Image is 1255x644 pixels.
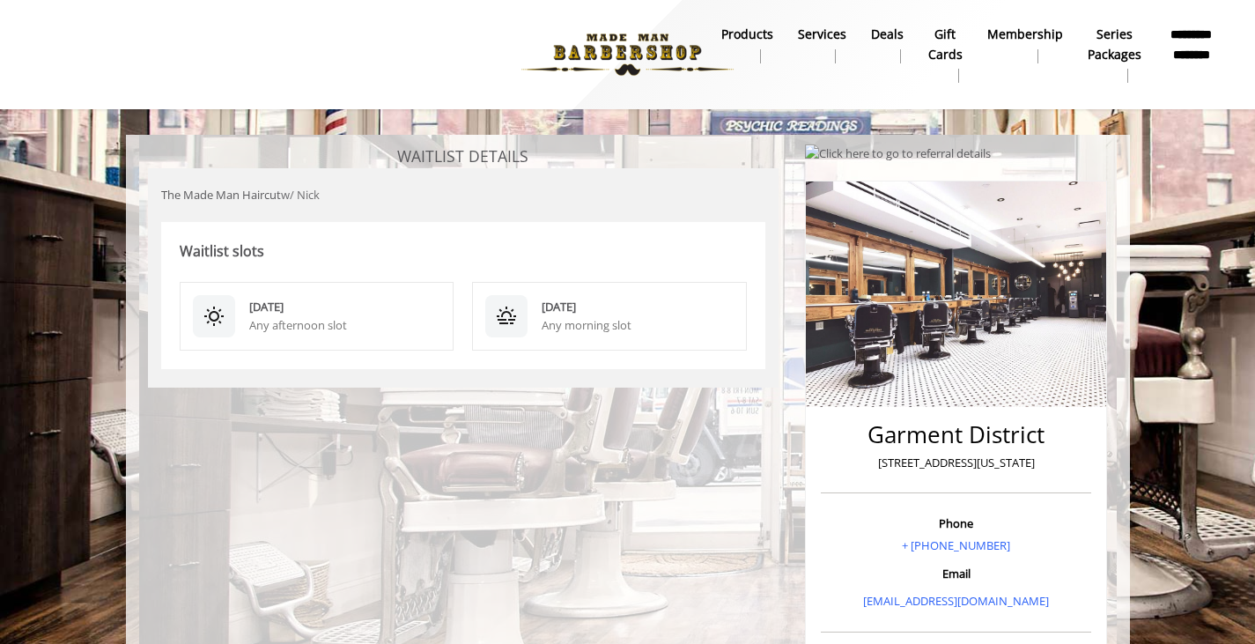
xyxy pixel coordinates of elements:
a: + [PHONE_NUMBER] [902,537,1010,553]
div: Waitlist slots [161,222,766,263]
b: Series packages [1088,25,1141,64]
b: products [721,25,773,44]
a: ServicesServices [786,22,859,68]
div: WAITLIST DETAILS [397,144,528,168]
img: waitlist slot image [203,306,225,327]
div: Any afternoon slot [249,316,441,335]
h3: Email [825,567,1087,580]
img: waitlist slot image [496,306,517,327]
b: gift cards [928,25,963,64]
p: [STREET_ADDRESS][US_STATE] [825,454,1087,472]
img: Click here to go to referral details [805,144,991,163]
span: The Made Man Haircut [161,187,281,203]
a: MembershipMembership [975,22,1075,68]
b: Deals [871,25,904,44]
div: [DATE] [249,298,441,316]
a: [EMAIL_ADDRESS][DOMAIN_NAME] [863,593,1049,609]
img: Made Man Barbershop logo [506,6,749,103]
a: Gift cardsgift cards [916,22,975,87]
a: Series packagesSeries packages [1075,22,1154,87]
span: w/ Nick [281,187,320,203]
a: DealsDeals [859,22,916,68]
b: Membership [987,25,1063,44]
b: Services [798,25,846,44]
h3: Phone [825,517,1087,529]
div: Any morning slot [542,316,734,335]
a: Productsproducts [709,22,786,68]
h2: Garment District [825,422,1087,448]
div: [DATE] [542,298,734,316]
